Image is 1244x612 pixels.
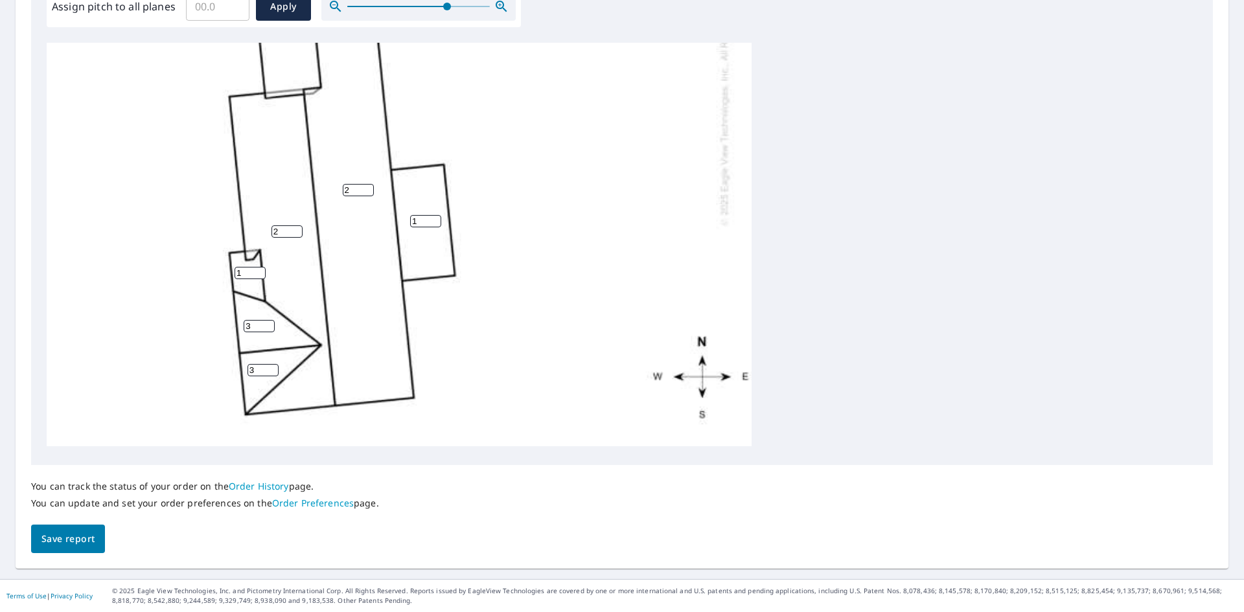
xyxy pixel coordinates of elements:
span: Save report [41,531,95,547]
button: Save report [31,525,105,554]
a: Order Preferences [272,497,354,509]
p: You can track the status of your order on the page. [31,481,379,492]
p: You can update and set your order preferences on the page. [31,497,379,509]
a: Privacy Policy [51,591,93,600]
a: Order History [229,480,289,492]
p: © 2025 Eagle View Technologies, Inc. and Pictometry International Corp. All Rights Reserved. Repo... [112,586,1238,606]
p: | [6,592,93,600]
a: Terms of Use [6,591,47,600]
